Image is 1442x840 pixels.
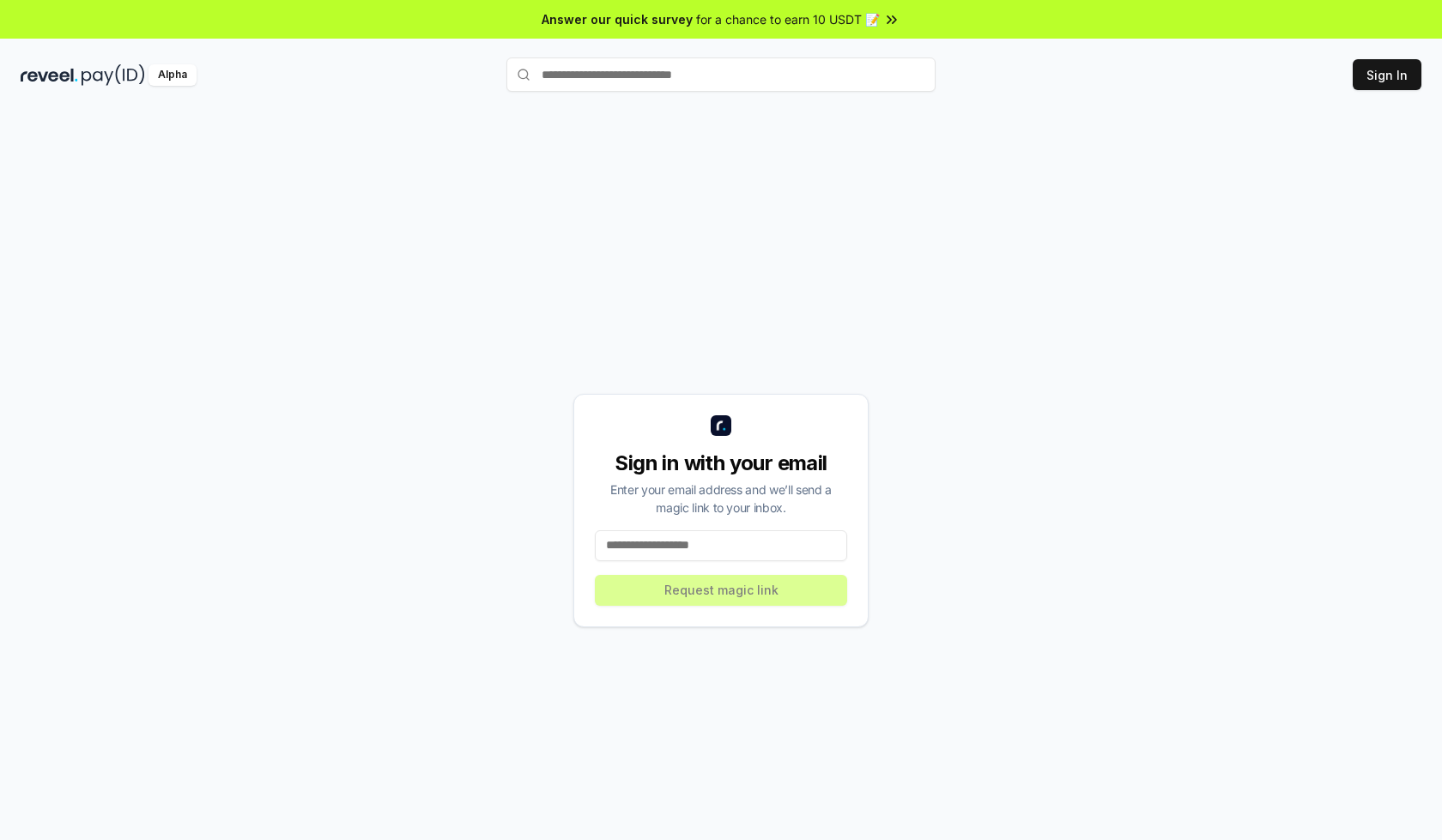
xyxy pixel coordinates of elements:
[82,64,145,86] img: pay_id
[542,10,693,28] span: Answer our quick survey
[595,450,847,477] div: Sign in with your email
[711,415,731,436] img: logo_small
[696,10,880,28] span: for a chance to earn 10 USDT 📝
[148,64,197,86] div: Alpha
[595,480,847,517] div: Enter your email address and we’ll send a magic link to your inbox.
[21,64,78,86] img: reveel_dark
[1353,59,1421,90] button: Sign In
